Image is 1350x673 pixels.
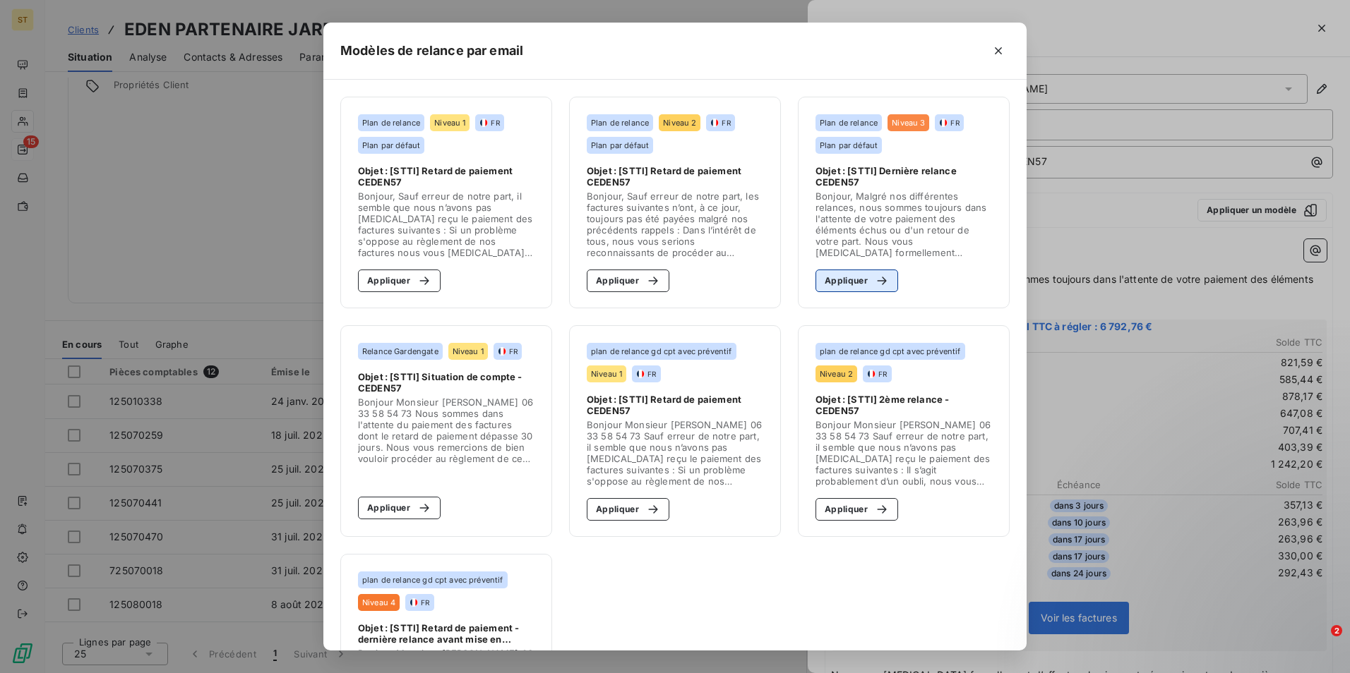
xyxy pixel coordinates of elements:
button: Appliquer [358,497,441,519]
span: Bonjour Monsieur [PERSON_NAME] 06 33 58 54 73 Sauf erreur de notre part, il semble que nous n’avo... [587,419,763,487]
button: Appliquer [587,269,669,292]
span: Plan par défaut [591,141,649,150]
iframe: Intercom live chat [1302,625,1336,659]
span: Plan par défaut [362,141,420,150]
span: Bonjour Monsieur [PERSON_NAME] 06 33 58 54 73 Nous sommes dans l'attente du paiement des factures... [358,396,534,464]
button: Appliquer [816,269,898,292]
span: Relance Gardengate [362,347,438,356]
div: FR [710,118,730,128]
span: Objet : [STTI] Dernière relance CEDEN57 [816,165,992,188]
span: Niveau 1 [434,119,465,127]
span: Plan de relance [362,119,420,127]
span: Niveau 2 [820,370,853,378]
div: FR [498,346,518,356]
span: Niveau 3 [892,119,925,127]
span: plan de relance gd cpt avec préventif [820,347,961,356]
div: FR [867,369,887,379]
div: FR [636,369,656,379]
span: Objet : [STTI] Retard de paiement CEDEN57 [587,165,763,188]
div: FR [410,598,429,607]
span: Niveau 2 [663,119,696,127]
span: Objet : [STTI] Situation de compte - CEDEN57 [358,371,534,394]
span: 2 [1331,625,1342,636]
span: Plan de relance [820,119,878,127]
iframe: Intercom notifications message [1068,536,1350,635]
span: Niveau 1 [453,347,484,356]
button: Appliquer [587,498,669,521]
span: Objet : [STTI] Retard de paiement CEDEN57 [358,165,534,188]
span: Niveau 1 [591,370,622,378]
span: Plan de relance [591,119,649,127]
span: Bonjour, Malgré nos différentes relances, nous sommes toujours dans l'attente de votre paiement d... [816,190,992,258]
span: Bonjour, Sauf erreur de notre part, il semble que nous n’avons pas [MEDICAL_DATA] reçu le paiemen... [358,190,534,258]
span: Objet : [STTI] Retard de paiement - dernière relance avant mise en demeure - CEDEN57 [358,622,534,645]
h5: Modèles de relance par email [340,41,523,61]
span: Bonjour Monsieur [PERSON_NAME] 06 33 58 54 73 Sauf erreur de notre part, il semble que nous n’avo... [816,419,992,487]
span: Objet : [STTI] 2ème relance - CEDEN57 [816,394,992,416]
span: plan de relance gd cpt avec préventif [591,347,732,356]
div: FR [939,118,959,128]
span: Plan par défaut [820,141,878,150]
div: FR [479,118,499,128]
span: Objet : [STTI] Retard de paiement CEDEN57 [587,394,763,416]
button: Appliquer [358,269,441,292]
span: Niveau 4 [362,598,395,607]
span: plan de relance gd cpt avec préventif [362,576,503,584]
span: Bonjour, Sauf erreur de notre part, les factures suivantes n’ont, à ce jour, toujours pas été pay... [587,190,763,258]
button: Appliquer [816,498,898,521]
